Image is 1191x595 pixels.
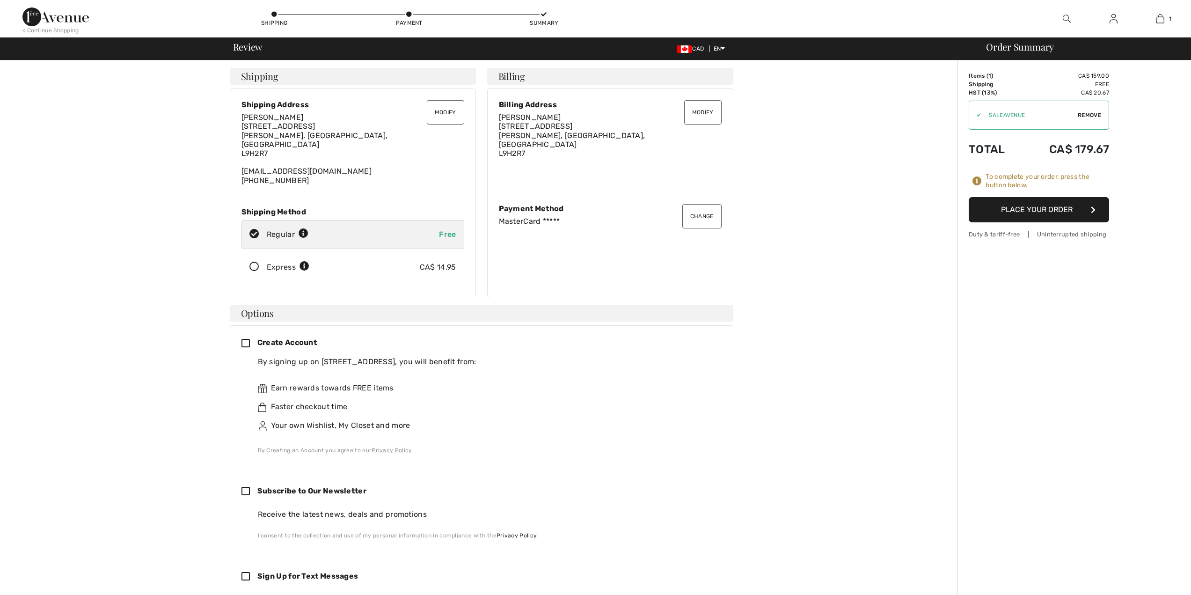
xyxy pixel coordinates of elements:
a: Privacy Policy [497,532,536,539]
span: [STREET_ADDRESS] [PERSON_NAME], [GEOGRAPHIC_DATA], [GEOGRAPHIC_DATA] L9H2R7 [499,122,645,158]
button: Modify [684,100,722,125]
td: CA$ 20.67 [1022,88,1109,97]
span: Remove [1078,111,1101,119]
span: [PERSON_NAME] [241,113,304,122]
span: CAD [677,45,708,52]
div: Your own Wishlist, My Closet and more [258,420,714,431]
span: [PERSON_NAME] [499,113,561,122]
input: Promo code [981,101,1078,129]
div: < Continue Shopping [22,26,79,35]
img: search the website [1063,13,1071,24]
td: Free [1022,80,1109,88]
h4: Options [230,305,733,322]
span: Shipping [241,72,278,81]
td: HST (13%) [969,88,1022,97]
div: Faster checkout time [258,401,714,412]
span: Review [233,42,263,51]
button: Change [682,204,722,228]
td: Total [969,133,1022,165]
a: Sign In [1102,13,1125,25]
div: Summary [530,19,558,27]
button: Modify [427,100,464,125]
img: My Bag [1156,13,1164,24]
span: Billing [498,72,525,81]
a: Privacy Policy [372,447,411,454]
div: Order Summary [975,42,1185,51]
div: [EMAIL_ADDRESS][DOMAIN_NAME] [PHONE_NUMBER] [241,113,464,185]
td: CA$ 179.67 [1022,133,1109,165]
a: 1 [1137,13,1183,24]
button: Place Your Order [969,197,1109,222]
div: Payment Method [499,204,722,213]
span: [STREET_ADDRESS] [PERSON_NAME], [GEOGRAPHIC_DATA], [GEOGRAPHIC_DATA] L9H2R7 [241,122,388,158]
div: By Creating an Account you agree to our . [258,446,714,455]
img: rewards.svg [258,384,267,393]
td: CA$ 159.00 [1022,72,1109,80]
div: Billing Address [499,100,722,109]
span: Free [439,230,456,239]
img: faster.svg [258,403,267,412]
div: CA$ 14.95 [420,262,456,273]
img: Canadian Dollar [677,45,692,53]
div: Receive the latest news, deals and promotions [258,509,714,520]
img: ownWishlist.svg [258,421,267,431]
td: Shipping [969,80,1022,88]
div: Regular [267,229,308,240]
span: Create Account [257,338,317,347]
div: Express [267,262,309,273]
div: Shipping [260,19,288,27]
span: Sign Up for Text Messages [257,572,358,580]
img: My Info [1110,13,1118,24]
img: 1ère Avenue [22,7,89,26]
div: Earn rewards towards FREE items [258,382,714,394]
div: I consent to the collection and use of my personal information in compliance with the . [258,531,714,540]
div: Duty & tariff-free | Uninterrupted shipping [969,230,1109,239]
div: Shipping Address [241,100,464,109]
span: EN [714,45,725,52]
div: By signing up on [STREET_ADDRESS], you will benefit from: [258,356,714,367]
span: 1 [1169,15,1171,23]
td: Items ( ) [969,72,1022,80]
span: 1 [988,73,991,79]
div: Payment [395,19,423,27]
div: Shipping Method [241,207,464,216]
div: ✔ [969,111,981,119]
div: To complete your order, press the button below. [986,173,1109,190]
span: Subscribe to Our Newsletter [257,486,366,495]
